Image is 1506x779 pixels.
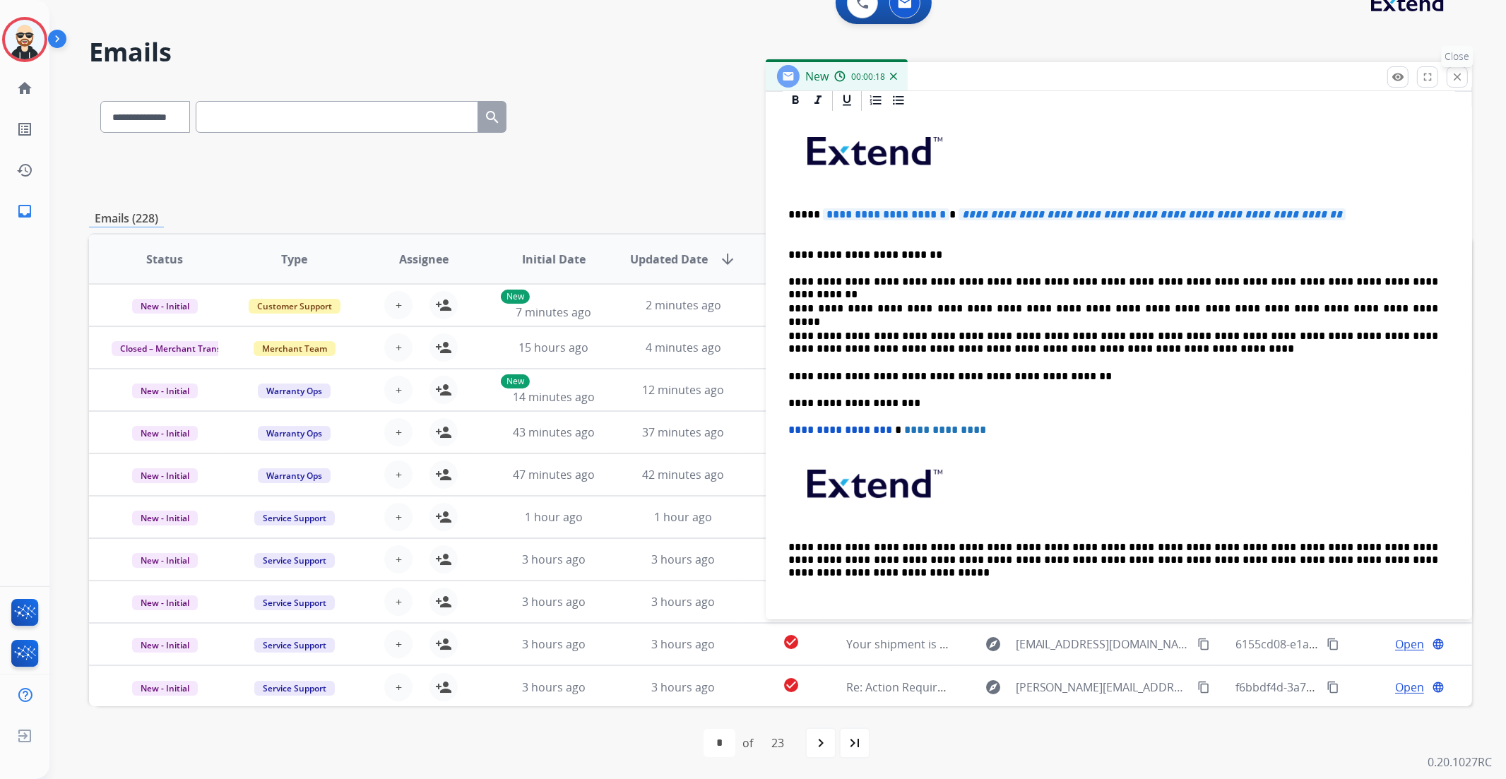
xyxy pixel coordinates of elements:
[1451,71,1464,83] mat-icon: close
[1235,679,1443,695] span: f6bbdf4d-3a70-400c-93ef-d13305cf8c11
[642,382,724,398] span: 12 minutes ago
[760,729,795,757] div: 23
[396,297,402,314] span: +
[435,593,452,610] mat-icon: person_add
[384,673,413,701] button: +
[783,677,800,694] mat-icon: check_circle
[501,374,530,388] p: New
[132,595,198,610] span: New - Initial
[1428,754,1492,771] p: 0.20.1027RC
[16,121,33,138] mat-icon: list_alt
[807,90,829,111] div: Italic
[516,304,591,320] span: 7 minutes ago
[384,333,413,362] button: +
[384,418,413,446] button: +
[522,251,586,268] span: Initial Date
[384,376,413,404] button: +
[522,552,586,567] span: 3 hours ago
[146,251,183,268] span: Status
[132,426,198,441] span: New - Initial
[518,340,588,355] span: 15 hours ago
[89,38,1472,66] h2: Emails
[254,341,336,356] span: Merchant Team
[525,509,583,525] span: 1 hour ago
[513,389,595,405] span: 14 minutes ago
[396,593,402,610] span: +
[384,545,413,573] button: +
[1197,638,1210,650] mat-icon: content_copy
[396,509,402,525] span: +
[89,210,164,227] p: Emails (228)
[384,630,413,658] button: +
[513,467,595,482] span: 47 minutes ago
[484,109,501,126] mat-icon: search
[1447,66,1468,88] button: Close
[435,297,452,314] mat-icon: person_add
[1327,638,1339,650] mat-icon: content_copy
[985,679,1002,696] mat-icon: explore
[522,636,586,652] span: 3 hours ago
[132,383,198,398] span: New - Initial
[132,681,198,696] span: New - Initial
[651,552,715,567] span: 3 hours ago
[785,90,806,111] div: Bold
[132,511,198,525] span: New - Initial
[281,251,307,268] span: Type
[1432,638,1445,650] mat-icon: language
[651,679,715,695] span: 3 hours ago
[396,381,402,398] span: +
[630,251,708,268] span: Updated Date
[396,679,402,696] span: +
[865,90,887,111] div: Ordered List
[642,467,724,482] span: 42 minutes ago
[651,636,715,652] span: 3 hours ago
[651,594,715,609] span: 3 hours ago
[1392,71,1404,83] mat-icon: remove_red_eye
[1421,71,1434,83] mat-icon: fullscreen
[396,636,402,653] span: +
[513,424,595,440] span: 43 minutes ago
[399,251,449,268] span: Assignee
[396,424,402,441] span: +
[501,290,530,304] p: New
[851,71,885,83] span: 00:00:18
[435,636,452,653] mat-icon: person_add
[783,634,800,650] mat-icon: check_circle
[522,679,586,695] span: 3 hours ago
[846,679,1401,695] span: Re: Action Required: You've been assigned a new service order: bea2d49d-8bb2-4247-b72e-f8f2629967de
[1016,679,1190,696] span: [PERSON_NAME][EMAIL_ADDRESS][DOMAIN_NAME]
[654,509,712,525] span: 1 hour ago
[258,383,331,398] span: Warranty Ops
[5,20,45,59] img: avatar
[805,69,829,84] span: New
[132,468,198,483] span: New - Initial
[812,735,829,751] mat-icon: navigate_next
[396,466,402,483] span: +
[254,681,335,696] span: Service Support
[1235,636,1452,652] span: 6155cd08-e1a3-44f7-b133-437e20d98812
[254,638,335,653] span: Service Support
[384,460,413,489] button: +
[836,90,858,111] div: Underline
[985,636,1002,653] mat-icon: explore
[16,162,33,179] mat-icon: history
[1432,681,1445,694] mat-icon: language
[1327,681,1339,694] mat-icon: content_copy
[258,468,331,483] span: Warranty Ops
[1197,681,1210,694] mat-icon: content_copy
[646,297,721,313] span: 2 minutes ago
[435,381,452,398] mat-icon: person_add
[112,341,241,356] span: Closed – Merchant Transfer
[435,424,452,441] mat-icon: person_add
[16,203,33,220] mat-icon: inbox
[846,636,1013,652] span: Your shipment is arriving soon!
[254,553,335,568] span: Service Support
[846,735,863,751] mat-icon: last_page
[1395,636,1424,653] span: Open
[384,588,413,616] button: +
[1016,636,1190,653] span: [EMAIL_ADDRESS][DOMAIN_NAME]
[1395,679,1424,696] span: Open
[254,511,335,525] span: Service Support
[249,299,340,314] span: Customer Support
[435,339,452,356] mat-icon: person_add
